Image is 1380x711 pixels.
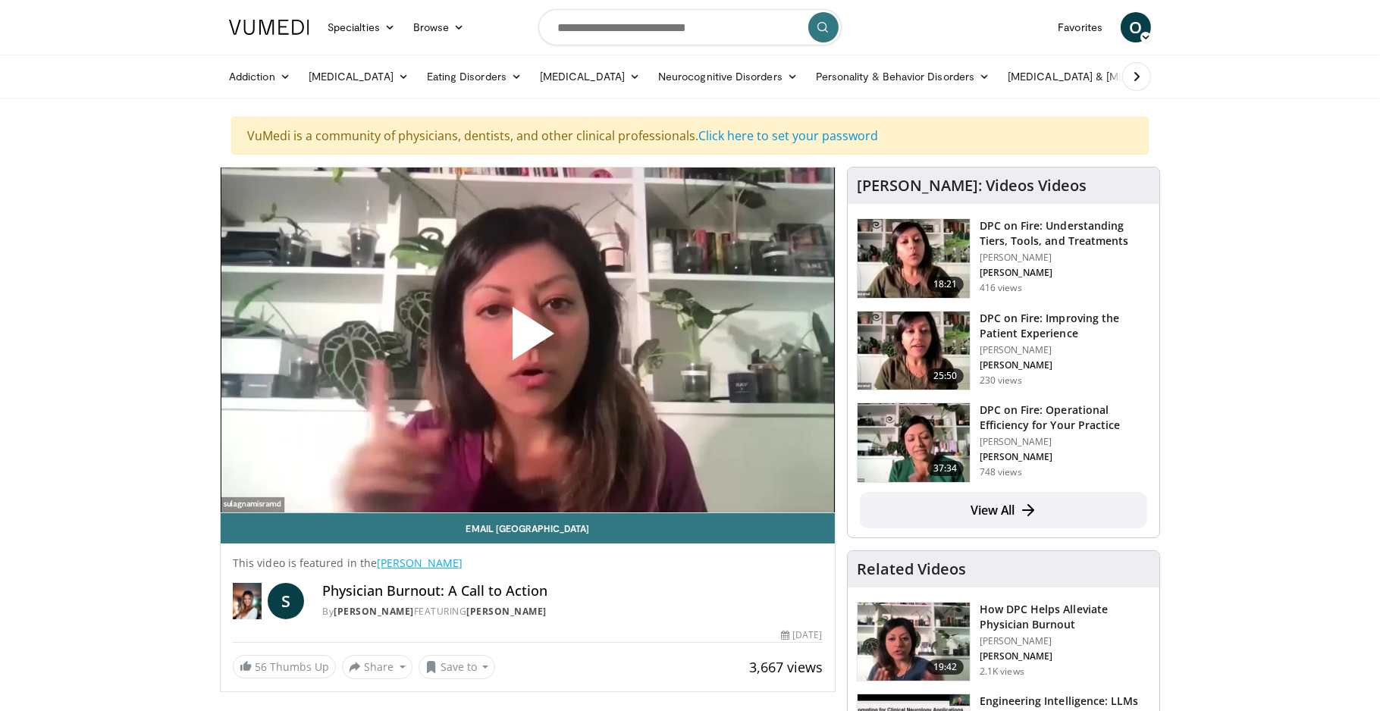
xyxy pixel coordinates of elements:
[980,466,1022,478] p: 748 views
[231,117,1149,155] div: VuMedi is a community of physicians, dentists, and other clinical professionals.
[377,556,463,570] a: [PERSON_NAME]
[857,311,1150,391] a: 25:50 DPC on Fire: Improving the Patient Experience [PERSON_NAME] [PERSON_NAME] 230 views
[857,602,1150,682] a: 19:42 How DPC Helps Alleviate Physician Burnout [PERSON_NAME] [PERSON_NAME] 2.1K views
[858,603,970,681] img: 8c03ed1f-ed96-42cb-9200-2a88a5e9b9ab.150x105_q85_crop-smart_upscale.jpg
[980,267,1150,279] p: [PERSON_NAME]
[221,513,835,543] a: Email [GEOGRAPHIC_DATA]
[531,61,649,92] a: [MEDICAL_DATA]
[807,61,999,92] a: Personality & Behavior Disorders
[391,265,664,414] button: Play Video
[233,655,336,678] a: 56 Thumbs Up
[233,556,823,571] p: This video is featured in the
[857,560,966,578] h4: Related Videos
[980,666,1024,678] p: 2.1K views
[334,605,414,618] a: [PERSON_NAME]
[927,461,964,476] span: 37:34
[980,402,1150,433] h3: DPC on Fire: Operational Efficiency for Your Practice
[980,436,1150,448] p: [PERSON_NAME]
[300,61,418,92] a: [MEDICAL_DATA]
[999,61,1215,92] a: [MEDICAL_DATA] & [MEDICAL_DATA]
[858,312,970,390] img: 5960f710-eedb-4c16-8e10-e96832d4f7c6.150x105_q85_crop-smart_upscale.jpg
[781,628,822,642] div: [DATE]
[698,127,878,144] a: Click here to set your password
[980,359,1150,371] p: [PERSON_NAME]
[858,219,970,298] img: 2e03c3fe-ada7-4482-aaa8-e396ecac43d1.150x105_q85_crop-smart_upscale.jpg
[221,168,835,513] video-js: Video Player
[927,659,964,675] span: 19:42
[980,282,1022,294] p: 416 views
[1121,12,1151,42] a: O
[927,277,964,292] span: 18:21
[857,402,1150,483] a: 37:34 DPC on Fire: Operational Efficiency for Your Practice [PERSON_NAME] [PERSON_NAME] 748 views
[322,583,822,600] h4: Physician Burnout: A Call to Action
[233,583,262,619] img: Dr. Sulagna Misra
[980,635,1150,647] p: [PERSON_NAME]
[980,602,1150,632] h3: How DPC Helps Alleviate Physician Burnout
[749,658,823,676] span: 3,667 views
[419,655,496,679] button: Save to
[858,403,970,482] img: bea0c73b-0c1e-4ce8-acb5-c01a9b639ddf.150x105_q85_crop-smart_upscale.jpg
[980,451,1150,463] p: [PERSON_NAME]
[255,659,267,674] span: 56
[220,61,300,92] a: Addiction
[980,650,1150,662] p: [PERSON_NAME]
[342,655,412,679] button: Share
[1049,12,1112,42] a: Favorites
[980,311,1150,341] h3: DPC on Fire: Improving the Patient Experience
[980,344,1150,356] p: [PERSON_NAME]
[466,605,547,618] a: [PERSON_NAME]
[404,12,474,42] a: Browse
[980,252,1150,264] p: [PERSON_NAME]
[268,583,304,619] a: S
[649,61,807,92] a: Neurocognitive Disorders
[927,368,964,384] span: 25:50
[980,374,1022,387] p: 230 views
[857,177,1087,195] h4: [PERSON_NAME]: Videos Videos
[860,492,1147,528] a: View All
[322,605,822,619] div: By FEATURING
[229,20,309,35] img: VuMedi Logo
[857,218,1150,299] a: 18:21 DPC on Fire: Understanding Tiers, Tools, and Treatments [PERSON_NAME] [PERSON_NAME] 416 views
[980,218,1150,249] h3: DPC on Fire: Understanding Tiers, Tools, and Treatments
[418,61,531,92] a: Eating Disorders
[318,12,404,42] a: Specialties
[538,9,842,45] input: Search topics, interventions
